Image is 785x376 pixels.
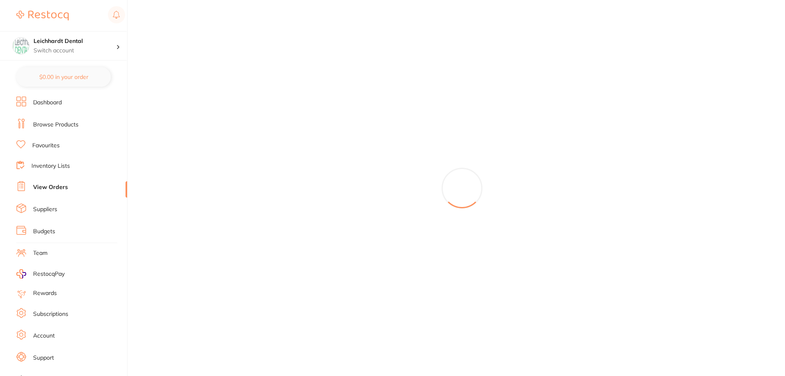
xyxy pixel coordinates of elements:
[32,142,60,150] a: Favourites
[16,11,69,20] img: Restocq Logo
[33,289,57,297] a: Rewards
[33,332,55,340] a: Account
[34,47,116,55] p: Switch account
[16,67,111,87] button: $0.00 in your order
[33,99,62,107] a: Dashboard
[33,205,57,214] a: Suppliers
[33,121,78,129] a: Browse Products
[33,310,68,318] a: Subscriptions
[13,38,29,54] img: Leichhardt Dental
[33,249,47,257] a: Team
[33,270,65,278] span: RestocqPay
[16,269,26,279] img: RestocqPay
[33,227,55,236] a: Budgets
[33,354,54,362] a: Support
[16,6,69,25] a: Restocq Logo
[33,183,68,191] a: View Orders
[34,37,116,45] h4: Leichhardt Dental
[31,162,70,170] a: Inventory Lists
[16,269,65,279] a: RestocqPay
